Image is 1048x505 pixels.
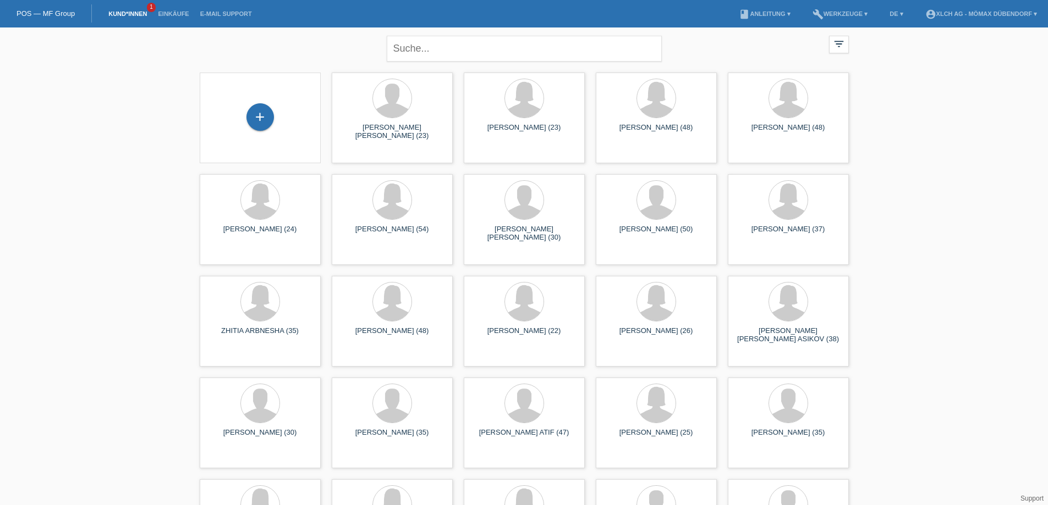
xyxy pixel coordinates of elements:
[195,10,257,17] a: E-Mail Support
[473,225,576,242] div: [PERSON_NAME] [PERSON_NAME] (30)
[737,123,840,141] div: [PERSON_NAME] (48)
[147,3,156,12] span: 1
[605,225,708,242] div: [PERSON_NAME] (50)
[17,9,75,18] a: POS — MF Group
[103,10,152,17] a: Kund*innen
[208,326,312,344] div: ZHITIA ARBNESHA (35)
[473,428,576,446] div: [PERSON_NAME] ATIF (47)
[152,10,194,17] a: Einkäufe
[605,123,708,141] div: [PERSON_NAME] (48)
[833,38,845,50] i: filter_list
[920,10,1042,17] a: account_circleXLCH AG - Mömax Dübendorf ▾
[473,123,576,141] div: [PERSON_NAME] (23)
[737,428,840,446] div: [PERSON_NAME] (35)
[341,428,444,446] div: [PERSON_NAME] (35)
[341,326,444,344] div: [PERSON_NAME] (48)
[884,10,908,17] a: DE ▾
[605,326,708,344] div: [PERSON_NAME] (26)
[1020,495,1044,502] a: Support
[813,9,824,20] i: build
[739,9,750,20] i: book
[737,225,840,242] div: [PERSON_NAME] (37)
[925,9,936,20] i: account_circle
[247,108,273,126] div: Kund*in hinzufügen
[807,10,874,17] a: buildWerkzeuge ▾
[473,326,576,344] div: [PERSON_NAME] (22)
[605,428,708,446] div: [PERSON_NAME] (25)
[208,225,312,242] div: [PERSON_NAME] (24)
[733,10,795,17] a: bookAnleitung ▾
[387,36,662,62] input: Suche...
[341,123,444,141] div: [PERSON_NAME] [PERSON_NAME] (23)
[737,326,840,344] div: [PERSON_NAME] [PERSON_NAME] ASIKOV (38)
[341,225,444,242] div: [PERSON_NAME] (54)
[208,428,312,446] div: [PERSON_NAME] (30)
